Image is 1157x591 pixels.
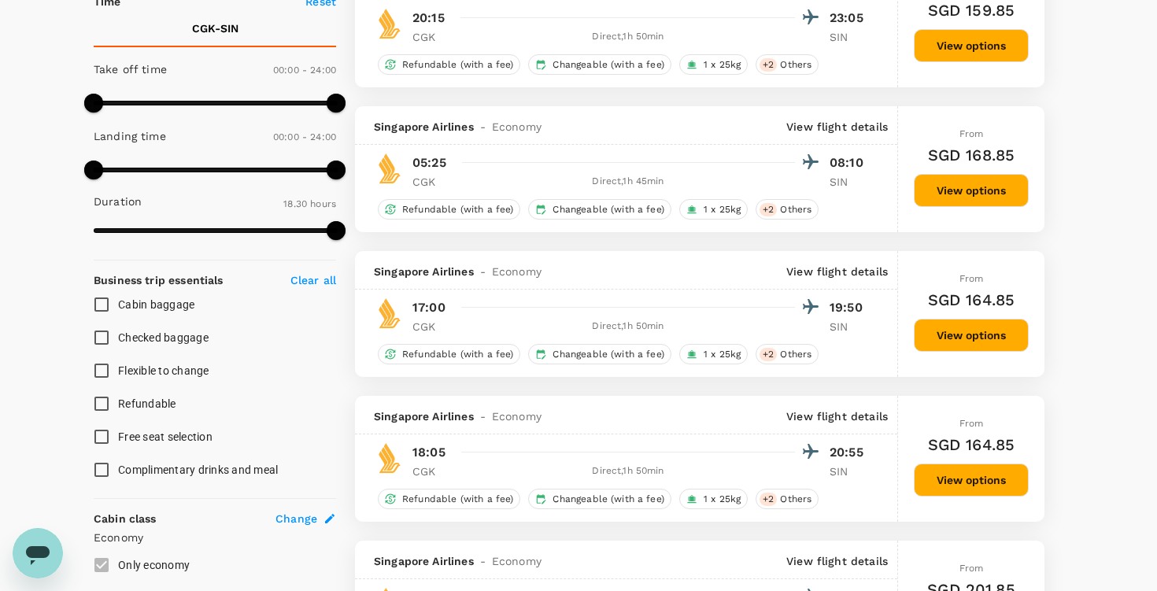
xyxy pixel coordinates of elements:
div: Direct , 1h 45min [461,174,795,190]
span: 18.30 hours [283,198,336,209]
div: +2Others [756,344,819,364]
span: Flexible to change [118,364,209,377]
p: 23:05 [830,9,869,28]
p: Duration [94,194,142,209]
div: 1 x 25kg [679,199,748,220]
p: 08:10 [830,153,869,172]
p: 18:05 [412,443,445,462]
span: Only economy [118,559,190,571]
h6: SGD 164.85 [928,432,1015,457]
span: Refundable (with a fee) [396,493,519,506]
p: 20:55 [830,443,869,462]
span: 1 x 25kg [697,493,747,506]
span: From [959,273,984,284]
div: Refundable (with a fee) [378,199,520,220]
span: - [474,264,492,279]
span: Economy [492,553,542,569]
div: Refundable (with a fee) [378,54,520,75]
span: Singapore Airlines [374,264,474,279]
p: Take off time [94,61,167,77]
span: Others [774,203,818,216]
h6: SGD 164.85 [928,287,1015,312]
span: From [959,563,984,574]
span: 1 x 25kg [697,203,747,216]
div: Changeable (with a fee) [528,344,671,364]
span: From [959,418,984,429]
div: 1 x 25kg [679,344,748,364]
p: View flight details [786,408,888,424]
span: + 2 [760,203,777,216]
h6: SGD 168.85 [928,142,1015,168]
span: Checked baggage [118,331,209,344]
p: Landing time [94,128,166,144]
p: Clear all [290,272,336,288]
div: Direct , 1h 50min [461,464,795,479]
div: Refundable (with a fee) [378,489,520,509]
span: Change [275,511,317,526]
p: SIN [830,174,869,190]
span: - [474,553,492,569]
span: Refundable (with a fee) [396,348,519,361]
p: 17:00 [412,298,445,317]
span: Refundable (with a fee) [396,203,519,216]
p: CGK - SIN [192,20,238,36]
span: Economy [492,264,542,279]
p: Economy [94,530,336,545]
span: Complimentary drinks and meal [118,464,278,476]
button: View options [914,319,1029,352]
span: Changeable (with a fee) [546,493,670,506]
span: Others [774,348,818,361]
span: 00:00 - 24:00 [273,65,336,76]
span: Refundable [118,397,176,410]
p: SIN [830,29,869,45]
div: Refundable (with a fee) [378,344,520,364]
button: View options [914,464,1029,497]
img: SQ [374,442,405,474]
div: 1 x 25kg [679,54,748,75]
strong: Business trip essentials [94,274,224,286]
span: 1 x 25kg [697,348,747,361]
iframe: Button to launch messaging window [13,528,63,578]
div: +2Others [756,54,819,75]
span: 00:00 - 24:00 [273,131,336,142]
div: Direct , 1h 50min [461,319,795,334]
p: 20:15 [412,9,445,28]
p: CGK [412,29,452,45]
div: Changeable (with a fee) [528,199,671,220]
span: Cabin baggage [118,298,194,311]
span: 1 x 25kg [697,58,747,72]
p: View flight details [786,264,888,279]
div: Changeable (with a fee) [528,489,671,509]
p: View flight details [786,553,888,569]
p: CGK [412,174,452,190]
span: Singapore Airlines [374,408,474,424]
img: SQ [374,153,405,184]
p: SIN [830,319,869,334]
span: From [959,128,984,139]
span: Singapore Airlines [374,119,474,135]
img: SQ [374,8,405,39]
p: 05:25 [412,153,446,172]
span: Singapore Airlines [374,553,474,569]
p: SIN [830,464,869,479]
div: 1 x 25kg [679,489,748,509]
span: - [474,119,492,135]
span: Others [774,493,818,506]
button: View options [914,29,1029,62]
span: Changeable (with a fee) [546,58,670,72]
span: Economy [492,408,542,424]
img: SQ [374,297,405,329]
p: CGK [412,464,452,479]
span: + 2 [760,348,777,361]
div: +2Others [756,199,819,220]
div: Changeable (with a fee) [528,54,671,75]
span: Others [774,58,818,72]
span: + 2 [760,58,777,72]
span: Changeable (with a fee) [546,203,670,216]
strong: Cabin class [94,512,157,525]
div: +2Others [756,489,819,509]
span: - [474,408,492,424]
button: View options [914,174,1029,207]
p: View flight details [786,119,888,135]
span: Refundable (with a fee) [396,58,519,72]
